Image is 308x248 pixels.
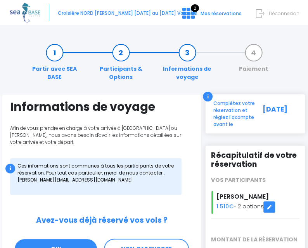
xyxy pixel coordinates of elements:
[205,191,305,214] div: - 2 options
[10,158,182,195] div: Ces informations sont communes à tous les participants de votre réservation. Pour tout cas partic...
[21,49,88,81] a: Partir avec SEA BASE
[235,49,272,73] a: Paiement
[58,10,197,16] span: Croisière NORD [PERSON_NAME] [DATE] au [DATE] Volantis
[205,176,305,184] div: VOS PARTICIPANTS
[176,13,246,19] a: 2 Mes réservations
[10,216,193,225] h2: Avez-vous déjà réservé vos vols ?
[10,100,193,114] h1: Informations de voyage
[263,100,299,128] div: [DATE]
[216,203,233,210] span: 1 510€
[211,100,263,128] div: Complétez votre réservation et réglez l'acompte avant le
[205,236,305,244] span: MONTANT DE LA RÉSERVATION
[191,4,199,12] span: 2
[211,151,299,169] h2: Récapitulatif de votre réservation
[10,125,193,146] p: Afin de vous prendre en charge à votre arrivée à [GEOGRAPHIC_DATA] ou [PERSON_NAME], nous avons b...
[5,164,15,173] div: i
[269,10,299,17] span: Déconnexion
[88,49,154,81] a: Participants & Options
[154,49,220,81] a: Informations de voyage
[203,92,213,101] div: i
[216,192,268,201] span: [PERSON_NAME]
[201,10,242,17] span: Mes réservations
